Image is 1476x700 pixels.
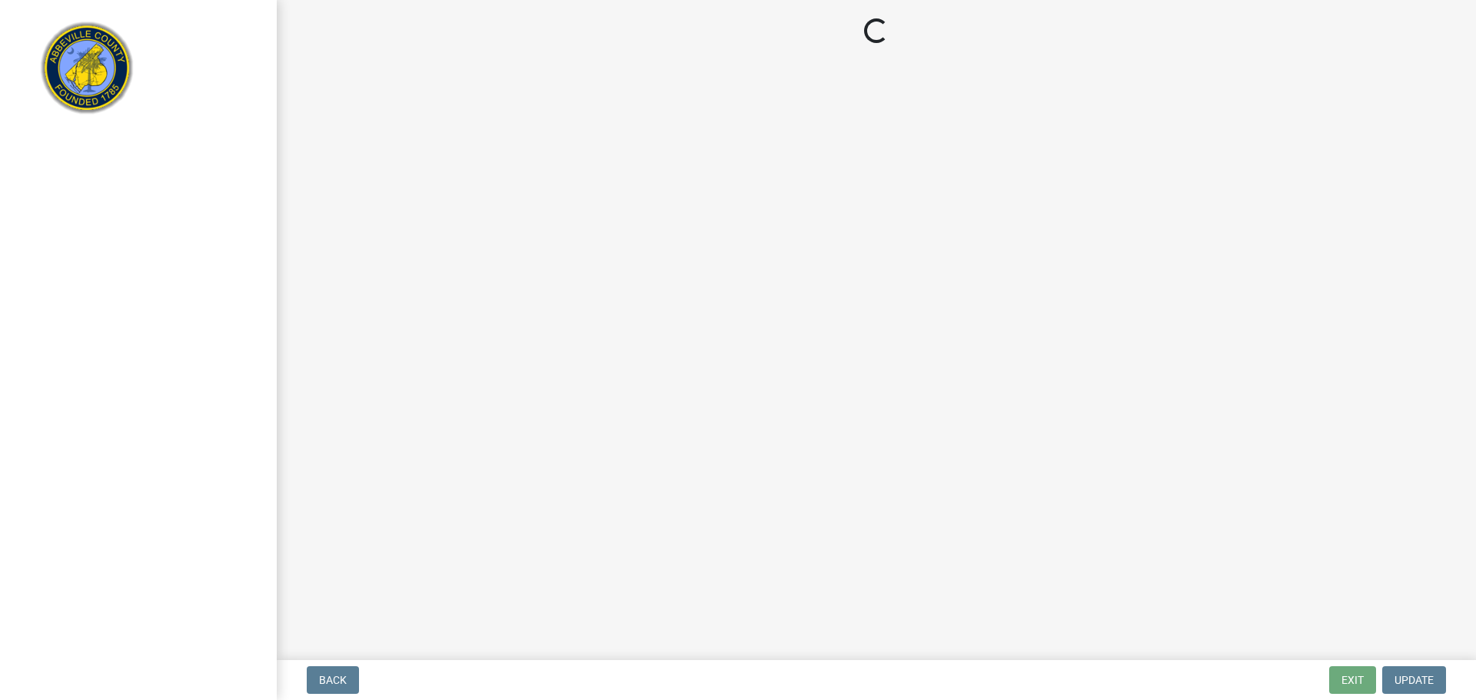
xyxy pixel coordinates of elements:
[31,16,144,129] img: Abbeville County, South Carolina
[1395,674,1434,686] span: Update
[307,666,359,694] button: Back
[319,674,347,686] span: Back
[1382,666,1446,694] button: Update
[1329,666,1376,694] button: Exit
